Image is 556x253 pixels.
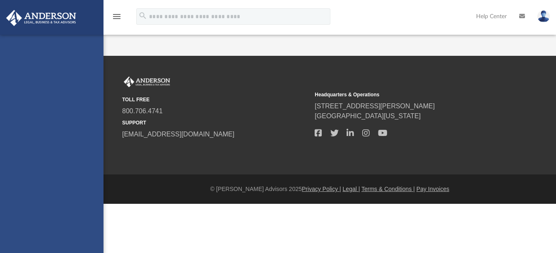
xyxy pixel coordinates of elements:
[315,91,501,98] small: Headquarters & Operations
[103,185,556,193] div: © [PERSON_NAME] Advisors 2025
[315,103,435,110] a: [STREET_ADDRESS][PERSON_NAME]
[361,186,415,192] a: Terms & Conditions |
[122,96,309,103] small: TOLL FREE
[122,131,234,138] a: [EMAIL_ADDRESS][DOMAIN_NAME]
[343,186,360,192] a: Legal |
[112,12,122,21] i: menu
[537,10,550,22] img: User Pic
[122,119,309,126] small: SUPPORT
[112,16,122,21] a: menu
[302,186,341,192] a: Privacy Policy |
[315,112,421,119] a: [GEOGRAPHIC_DATA][US_STATE]
[4,10,79,26] img: Anderson Advisors Platinum Portal
[122,76,172,87] img: Anderson Advisors Platinum Portal
[122,107,163,115] a: 800.706.4741
[416,186,449,192] a: Pay Invoices
[138,11,147,20] i: search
